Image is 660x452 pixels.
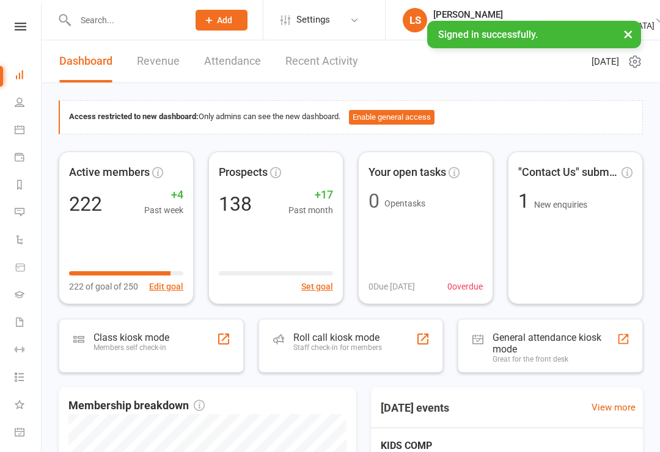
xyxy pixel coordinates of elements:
button: × [617,21,639,47]
div: [PERSON_NAME] [433,9,654,20]
button: Edit goal [149,280,183,293]
div: Only admins can see the new dashboard. [69,110,633,125]
span: Add [217,15,232,25]
span: Membership breakdown [68,397,205,415]
span: "Contact Us" submissions [518,164,619,181]
span: +4 [144,186,183,204]
a: Reports [15,172,42,200]
a: General attendance kiosk mode [15,420,42,447]
button: Add [196,10,248,31]
a: Attendance [204,40,261,82]
span: 0 overdue [447,280,483,293]
a: Recent Activity [285,40,358,82]
span: +17 [288,186,333,204]
button: Enable general access [349,110,435,125]
span: 1 [518,189,534,213]
span: Your open tasks [369,164,446,181]
strong: Access restricted to new dashboard: [69,112,199,121]
div: 138 [219,194,252,214]
a: Dashboard [59,40,112,82]
a: People [15,90,42,117]
a: Dashboard [15,62,42,90]
span: Past month [288,203,333,217]
div: 0 [369,191,380,211]
div: Staff check-in for members [293,343,382,352]
a: What's New [15,392,42,420]
span: Settings [296,6,330,34]
div: General attendance kiosk mode [493,332,617,355]
div: Great for the front desk [493,355,617,363]
span: Open tasks [384,199,425,208]
div: Traditional Brazilian Jiu Jitsu School [GEOGRAPHIC_DATA] [433,20,654,31]
span: 222 of goal of 250 [69,280,138,293]
a: Product Sales [15,255,42,282]
div: Roll call kiosk mode [293,332,382,343]
div: Members self check-in [94,343,169,352]
div: LS [403,8,427,32]
input: Search... [71,12,180,29]
div: Class kiosk mode [94,332,169,343]
span: Signed in successfully. [438,29,538,40]
h3: [DATE] events [371,397,459,419]
a: Payments [15,145,42,172]
button: Set goal [301,280,333,293]
span: Prospects [219,164,268,181]
a: Revenue [137,40,180,82]
span: Past week [144,203,183,217]
span: Active members [69,164,150,181]
a: View more [592,400,636,415]
div: 222 [69,194,102,214]
span: [DATE] [592,54,619,69]
a: Calendar [15,117,42,145]
span: New enquiries [534,200,587,210]
span: 0 Due [DATE] [369,280,415,293]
